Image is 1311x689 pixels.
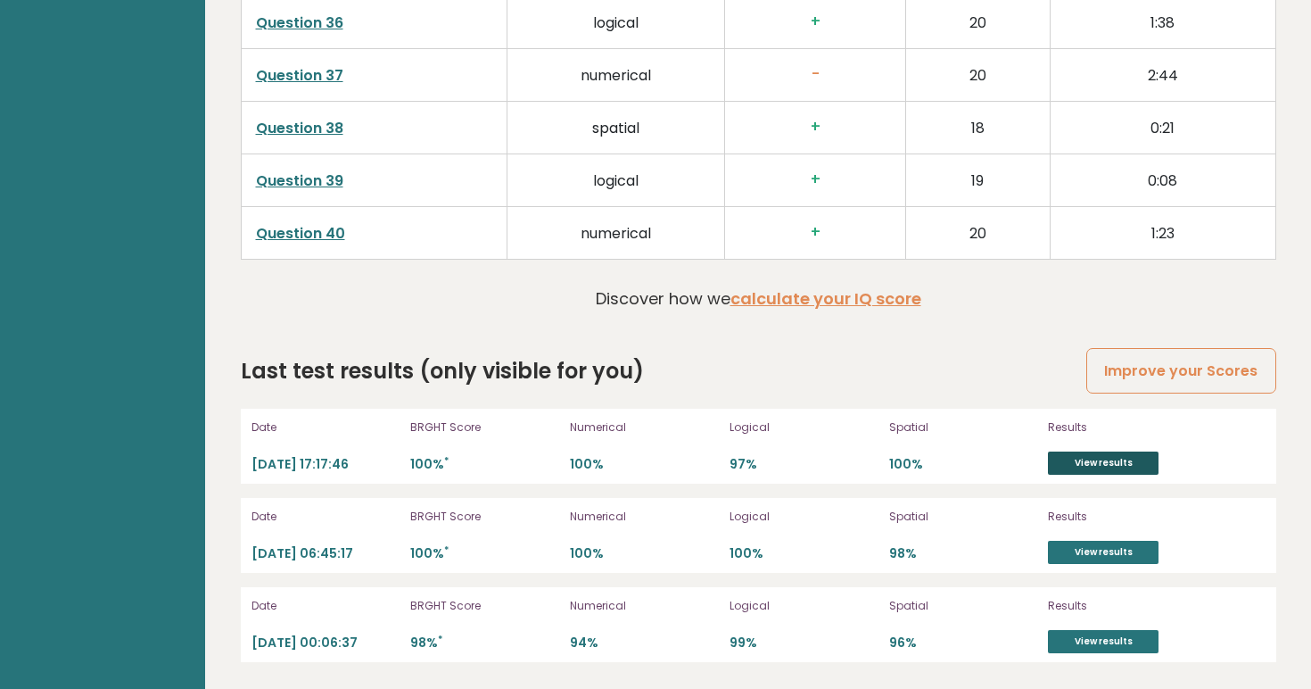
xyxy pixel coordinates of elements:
a: View results [1048,630,1158,653]
p: Date [251,598,400,614]
p: BRGHT Score [410,419,559,436]
a: Question 36 [256,12,343,33]
p: 98% [889,545,1038,562]
td: spatial [507,101,725,154]
p: Logical [730,419,878,436]
td: 18 [906,101,1050,154]
p: 98% [410,635,559,652]
td: 0:08 [1050,154,1275,206]
p: 100% [410,456,559,473]
td: numerical [507,206,725,259]
p: 100% [410,545,559,562]
p: Date [251,509,400,525]
p: BRGHT Score [410,598,559,614]
p: 99% [730,635,878,652]
p: Results [1048,509,1235,525]
td: 19 [906,154,1050,206]
h3: + [739,118,891,137]
p: Logical [730,509,878,525]
p: [DATE] 17:17:46 [251,456,400,473]
h3: + [739,170,891,189]
p: 100% [889,456,1038,473]
p: [DATE] 00:06:37 [251,635,400,652]
p: Spatial [889,419,1038,436]
p: Logical [730,598,878,614]
p: [DATE] 06:45:17 [251,545,400,562]
p: Numerical [570,509,719,525]
td: 20 [906,48,1050,101]
p: Spatial [889,598,1038,614]
p: Spatial [889,509,1038,525]
h2: Last test results (only visible for you) [241,355,644,387]
a: View results [1048,452,1158,475]
p: 100% [730,545,878,562]
p: 100% [570,456,719,473]
a: Question 40 [256,223,345,244]
a: calculate your IQ score [730,287,921,310]
td: logical [507,154,725,206]
a: Question 37 [256,65,343,86]
p: 100% [570,545,719,562]
td: 1:23 [1050,206,1275,259]
td: 20 [906,206,1050,259]
td: numerical [507,48,725,101]
p: Date [251,419,400,436]
a: Question 38 [256,118,343,138]
td: 0:21 [1050,101,1275,154]
h3: - [739,65,891,84]
p: 94% [570,635,719,652]
p: Results [1048,598,1235,614]
p: Results [1048,419,1235,436]
p: Numerical [570,598,719,614]
h3: + [739,12,891,31]
p: 96% [889,635,1038,652]
td: 2:44 [1050,48,1275,101]
p: BRGHT Score [410,509,559,525]
a: View results [1048,541,1158,564]
p: Discover how we [596,286,921,311]
p: 97% [730,456,878,473]
h3: + [739,223,891,242]
a: Question 39 [256,170,343,191]
a: Improve your Scores [1086,348,1275,394]
p: Numerical [570,419,719,436]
